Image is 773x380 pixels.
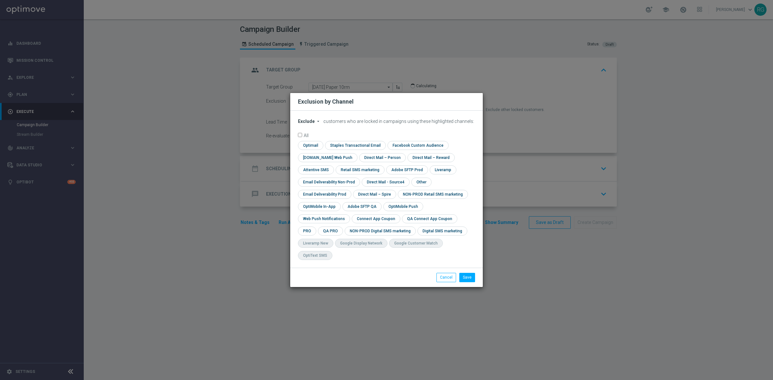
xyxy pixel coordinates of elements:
div: Google Customer Match [394,241,438,246]
div: Liveramp New [303,241,328,246]
div: customers who are locked in campaigns using these highlighted channels: [298,119,475,124]
div: Google Display Network [340,241,382,246]
i: arrow_drop_down [316,119,321,124]
label: All [304,133,309,137]
div: OptiText SMS [303,253,327,258]
button: Save [459,273,475,282]
button: Cancel [436,273,456,282]
span: Exclude [298,119,315,124]
h2: Exclusion by Channel [298,98,354,106]
button: Exclude arrow_drop_down [298,119,322,124]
